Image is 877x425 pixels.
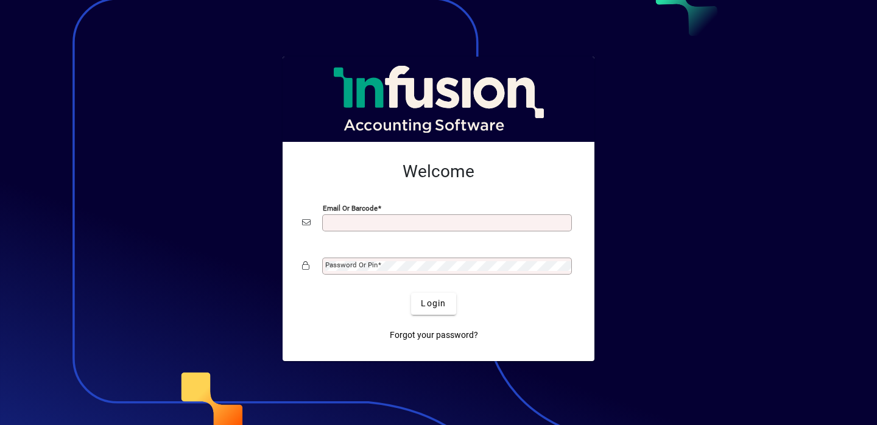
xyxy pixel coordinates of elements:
[302,161,575,182] h2: Welcome
[323,203,378,212] mat-label: Email or Barcode
[325,261,378,269] mat-label: Password or Pin
[390,329,478,342] span: Forgot your password?
[385,325,483,346] a: Forgot your password?
[411,293,456,315] button: Login
[421,297,446,310] span: Login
